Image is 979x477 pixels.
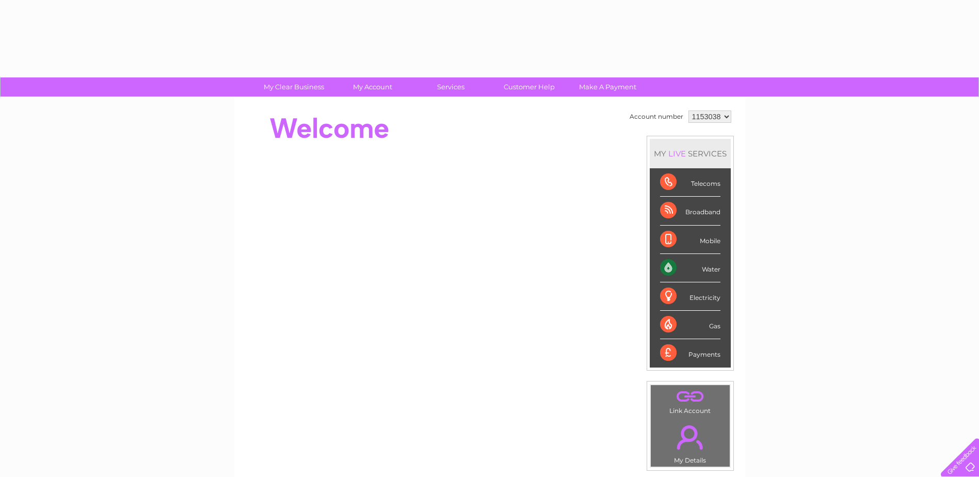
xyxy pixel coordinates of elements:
[487,77,572,97] a: Customer Help
[660,311,720,339] div: Gas
[660,282,720,311] div: Electricity
[660,168,720,197] div: Telecoms
[650,139,731,168] div: MY SERVICES
[330,77,415,97] a: My Account
[660,197,720,225] div: Broadband
[650,417,730,467] td: My Details
[565,77,650,97] a: Make A Payment
[660,254,720,282] div: Water
[660,226,720,254] div: Mobile
[653,388,727,406] a: .
[666,149,688,158] div: LIVE
[408,77,493,97] a: Services
[653,419,727,455] a: .
[650,385,730,417] td: Link Account
[627,108,686,125] td: Account number
[251,77,336,97] a: My Clear Business
[660,339,720,367] div: Payments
